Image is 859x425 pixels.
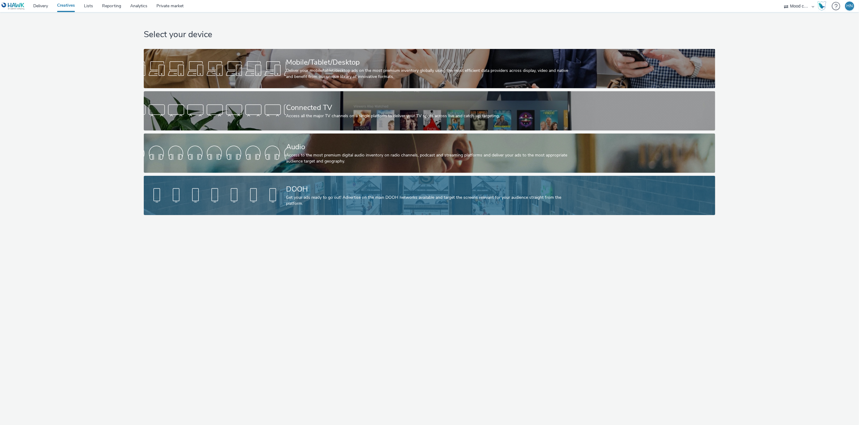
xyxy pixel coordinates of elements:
[286,152,571,165] div: Access to the most premium digital audio inventory on radio channels, podcast and streaming platf...
[144,49,715,88] a: Mobile/Tablet/DesktopDeliver your mobile/tablet/desktop ads on the most premium inventory globall...
[144,91,715,130] a: Connected TVAccess all the major TV channels on a single platform to deliver your TV spots across...
[817,1,826,11] img: Hawk Academy
[2,2,25,10] img: undefined Logo
[286,184,571,195] div: DOOH
[817,1,829,11] a: Hawk Academy
[286,113,571,119] div: Access all the major TV channels on a single platform to deliver your TV spots across live and ca...
[286,195,571,207] div: Get your ads ready to go out! Advertise on the main DOOH networks available and target the screen...
[144,134,715,173] a: AudioAccess to the most premium digital audio inventory on radio channels, podcast and streaming ...
[286,57,571,68] div: Mobile/Tablet/Desktop
[286,102,571,113] div: Connected TV
[847,2,853,11] div: HN
[286,68,571,80] div: Deliver your mobile/tablet/desktop ads on the most premium inventory globally using the most effi...
[286,142,571,152] div: Audio
[144,176,715,215] a: DOOHGet your ads ready to go out! Advertise on the main DOOH networks available and target the sc...
[144,29,715,40] h1: Select your device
